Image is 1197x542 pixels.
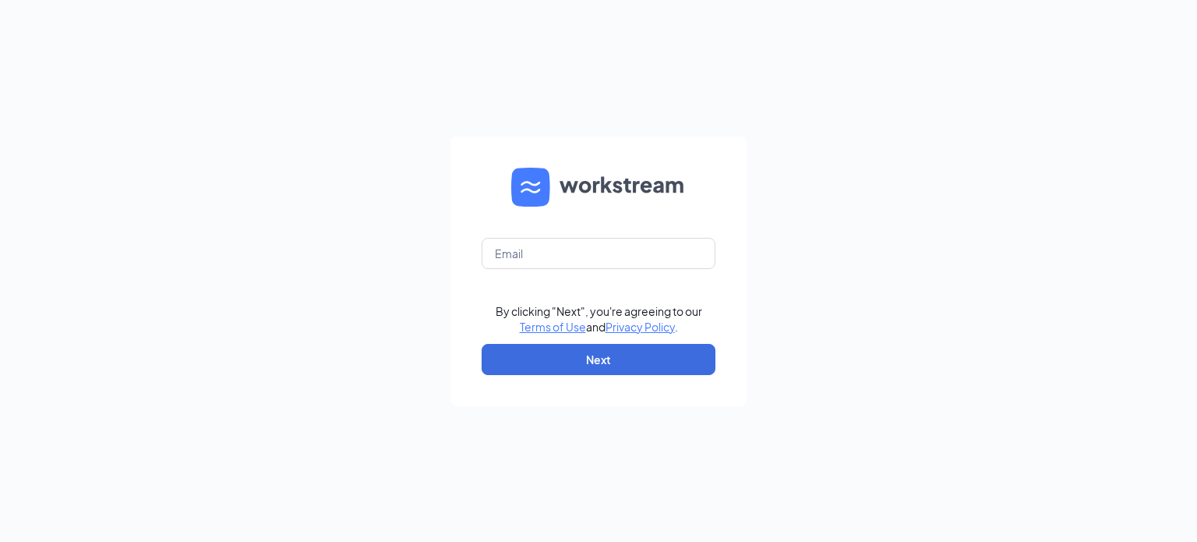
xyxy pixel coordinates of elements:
[482,238,715,269] input: Email
[482,344,715,375] button: Next
[520,320,586,334] a: Terms of Use
[496,303,702,335] div: By clicking "Next", you're agreeing to our and .
[606,320,675,334] a: Privacy Policy
[511,168,686,207] img: WS logo and Workstream text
